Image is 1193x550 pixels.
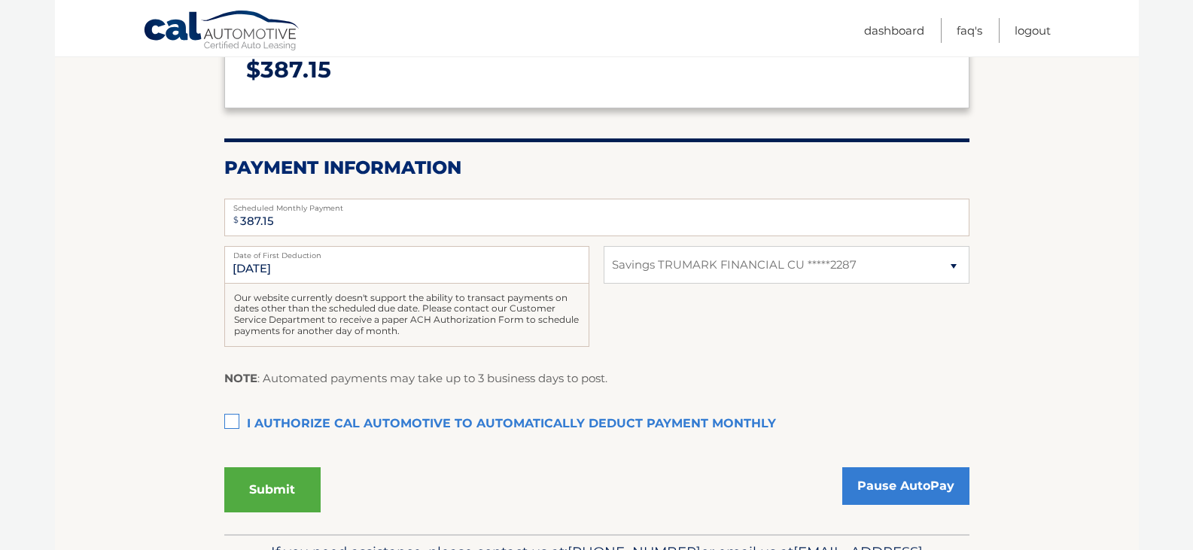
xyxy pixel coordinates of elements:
[224,156,969,179] h2: Payment Information
[224,467,321,512] button: Submit
[224,369,607,388] p: : Automated payments may take up to 3 business days to post.
[1015,18,1051,43] a: Logout
[246,50,948,90] p: $
[260,56,331,84] span: 387.15
[224,284,589,347] div: Our website currently doesn't support the ability to transact payments on dates other than the sc...
[224,246,589,284] input: Payment Date
[143,10,301,53] a: Cal Automotive
[224,199,969,211] label: Scheduled Monthly Payment
[864,18,924,43] a: Dashboard
[224,409,969,439] label: I authorize cal automotive to automatically deduct payment monthly
[842,467,969,505] a: Pause AutoPay
[229,203,243,237] span: $
[224,199,969,236] input: Payment Amount
[224,246,589,258] label: Date of First Deduction
[957,18,982,43] a: FAQ's
[224,371,257,385] strong: NOTE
